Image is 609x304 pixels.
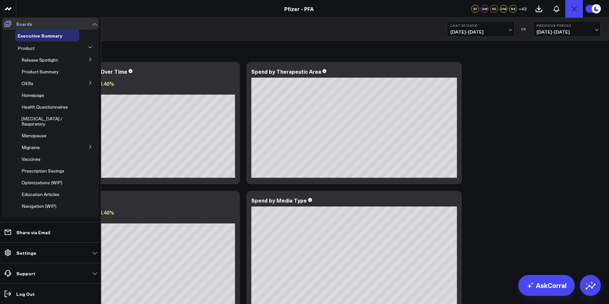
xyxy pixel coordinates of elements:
span: Release Spotlight [22,57,58,63]
div: NS [509,5,517,13]
a: Navigation (WIP) [22,204,56,209]
a: [MEDICAL_DATA] / Respiratory [22,116,79,127]
span: Migraine [22,144,40,150]
a: Pfizer - PFA [284,5,314,12]
p: Log Out [16,291,35,296]
b: Previous Period [537,23,597,27]
span: Optimizations (WIP) [22,179,62,186]
span: [MEDICAL_DATA] / Respiratory [22,115,62,127]
span: Product Summary [22,68,59,75]
input: Search for any metric [36,24,431,34]
a: Homepage [22,93,44,98]
a: Migraine [22,145,40,150]
a: Product Summary [22,69,59,74]
button: Last 30 Days[DATE]-[DATE] [447,21,515,37]
div: KG [490,5,498,13]
div: SF [471,5,479,13]
a: Health Questionnaires [22,104,68,110]
span: Education Articles [22,191,59,197]
span: Executive Summary [18,32,62,39]
p: Boards [16,21,32,26]
div: VS [518,27,530,31]
div: Spend by Therapeutic Area [251,68,321,75]
a: Log Out [2,288,99,300]
a: OKRs [22,81,33,86]
a: Media Performance [18,216,59,221]
span: 8.46% [99,80,114,87]
a: Education Articles [22,192,59,197]
span: Product [18,45,35,51]
a: Optimizations (WIP) [22,180,62,185]
span: Menopause [22,132,46,139]
div: Previous: $623.59k [29,218,235,223]
a: Vaccines [22,157,40,162]
a: AskCorral [518,275,575,296]
div: AM [481,5,489,13]
span: [DATE] - [DATE] [450,29,511,35]
p: Settings [16,250,36,255]
a: Prescription Savings [22,168,64,174]
span: Homepage [22,92,44,98]
p: Support [16,271,35,276]
a: Menopause [22,133,46,138]
button: +43 [519,5,527,13]
span: Navigation (WIP) [22,203,56,209]
div: DM [500,5,507,13]
span: 8.46% [99,209,114,216]
p: Share via Email [16,230,50,235]
b: Last 30 Days [450,23,511,27]
span: Vaccines [22,156,40,162]
span: + 43 [519,7,527,11]
button: Previous Period[DATE]-[DATE] [533,21,601,37]
a: Executive Summary [18,33,62,38]
div: Previous: $623.59k [29,89,235,95]
span: OKRs [22,80,33,86]
div: Spend by Media Type [251,197,307,204]
span: [DATE] - [DATE] [537,29,597,35]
